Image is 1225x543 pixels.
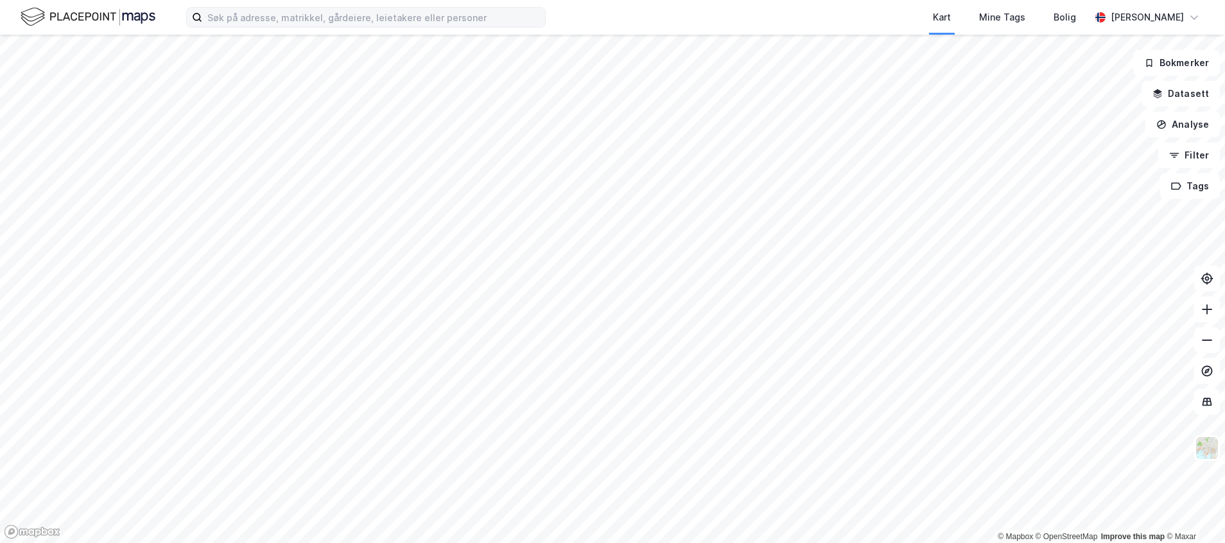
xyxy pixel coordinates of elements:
a: OpenStreetMap [1036,532,1098,541]
a: Mapbox homepage [4,524,60,539]
button: Tags [1160,173,1220,199]
div: Kart [933,10,951,25]
a: Mapbox [998,532,1033,541]
button: Filter [1158,142,1220,168]
img: Z [1195,436,1219,460]
button: Analyse [1145,112,1220,137]
img: logo.f888ab2527a4732fd821a326f86c7f29.svg [21,6,155,28]
div: Bolig [1054,10,1076,25]
button: Bokmerker [1133,50,1220,76]
div: Mine Tags [979,10,1025,25]
button: Datasett [1142,81,1220,107]
input: Søk på adresse, matrikkel, gårdeiere, leietakere eller personer [202,8,545,27]
iframe: Chat Widget [1161,481,1225,543]
a: Improve this map [1101,532,1165,541]
div: Kontrollprogram for chat [1161,481,1225,543]
div: [PERSON_NAME] [1111,10,1184,25]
